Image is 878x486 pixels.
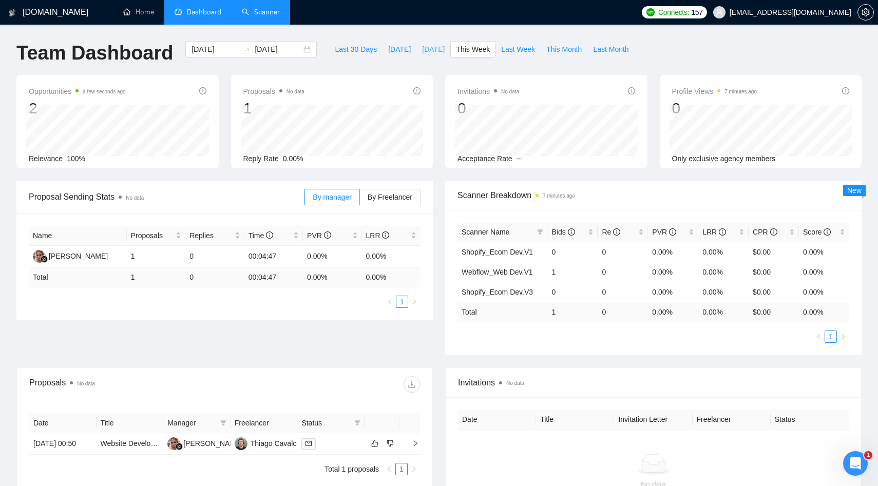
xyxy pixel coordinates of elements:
[408,463,420,475] button: right
[220,420,226,426] span: filter
[698,302,749,322] td: 0.00 %
[408,296,421,308] li: Next Page
[843,451,868,476] iframe: Intercom live chat
[598,242,648,262] td: 0
[335,44,377,55] span: Last 30 Days
[368,193,412,201] span: By Freelancer
[799,262,849,282] td: 0.00%
[458,410,536,430] th: Date
[175,8,182,15] span: dashboard
[691,7,702,18] span: 157
[255,44,301,55] input: End date
[749,262,799,282] td: $0.00
[501,44,535,55] span: Last Week
[799,302,849,322] td: 0.00 %
[33,250,46,263] img: KG
[614,410,692,430] th: Invitation Letter
[387,439,394,448] span: dislike
[301,417,350,429] span: Status
[266,231,273,239] span: info-circle
[192,44,238,55] input: Start date
[127,267,185,287] td: 1
[825,331,837,343] li: 1
[537,229,543,235] span: filter
[536,410,614,430] th: Title
[648,302,698,322] td: 0.00 %
[602,228,620,236] span: Re
[411,299,417,305] span: right
[749,242,799,262] td: $0.00
[235,437,247,450] img: TC
[698,262,749,282] td: 0.00%
[29,226,127,246] th: Name
[123,8,154,16] a: homeHome
[29,413,97,433] th: Date
[535,224,545,240] span: filter
[457,154,512,163] span: Acceptance Rate
[29,190,304,203] span: Proposal Sending Stats
[587,41,634,57] button: Last Month
[307,231,331,240] span: PVR
[249,231,273,240] span: Time
[857,8,874,16] a: setting
[189,230,232,241] span: Replies
[313,193,351,201] span: By manager
[29,85,126,98] span: Opportunities
[97,433,164,455] td: Website Development on Zoho Sites
[366,231,390,240] span: LRR
[857,4,874,21] button: setting
[812,331,825,343] li: Previous Page
[698,282,749,302] td: 0.00%
[546,44,582,55] span: This Month
[749,282,799,302] td: $0.00
[864,451,872,459] span: 1
[672,99,757,118] div: 0
[384,296,396,308] li: Previous Page
[457,302,547,322] td: Total
[815,334,822,340] span: left
[167,437,180,450] img: KG
[413,87,421,94] span: info-circle
[669,228,676,236] span: info-circle
[77,381,95,386] span: No data
[858,8,873,16] span: setting
[698,242,749,262] td: 0.00%
[547,242,598,262] td: 0
[462,288,533,296] a: Shopify_Ecom Dev.V3
[837,331,849,343] button: right
[547,282,598,302] td: 0
[847,186,862,195] span: New
[101,439,217,448] a: Website Development on Zoho Sites
[231,413,298,433] th: Freelancer
[176,443,183,450] img: gigradar-bm.png
[29,154,63,163] span: Relevance
[235,439,308,447] a: TCThiago Cavalcanti
[303,246,361,267] td: 0.00%
[242,8,280,16] a: searchScanner
[716,9,723,16] span: user
[749,302,799,322] td: $ 0.00
[598,282,648,302] td: 0
[462,228,509,236] span: Scanner Name
[842,87,849,94] span: info-circle
[693,410,771,430] th: Freelancer
[242,45,251,53] span: swap-right
[243,99,304,118] div: 1
[457,85,519,98] span: Invitations
[458,376,849,389] span: Invitations
[167,417,216,429] span: Manager
[517,154,521,163] span: --
[29,433,97,455] td: [DATE] 00:50
[362,246,421,267] td: 0.00%
[83,89,125,94] time: a few seconds ago
[185,246,244,267] td: 0
[396,296,408,307] a: 1
[388,44,411,55] span: [DATE]
[199,87,206,94] span: info-circle
[753,228,777,236] span: CPR
[771,410,849,430] th: Status
[648,242,698,262] td: 0.00%
[126,195,144,201] span: No data
[67,154,85,163] span: 100%
[29,267,127,287] td: Total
